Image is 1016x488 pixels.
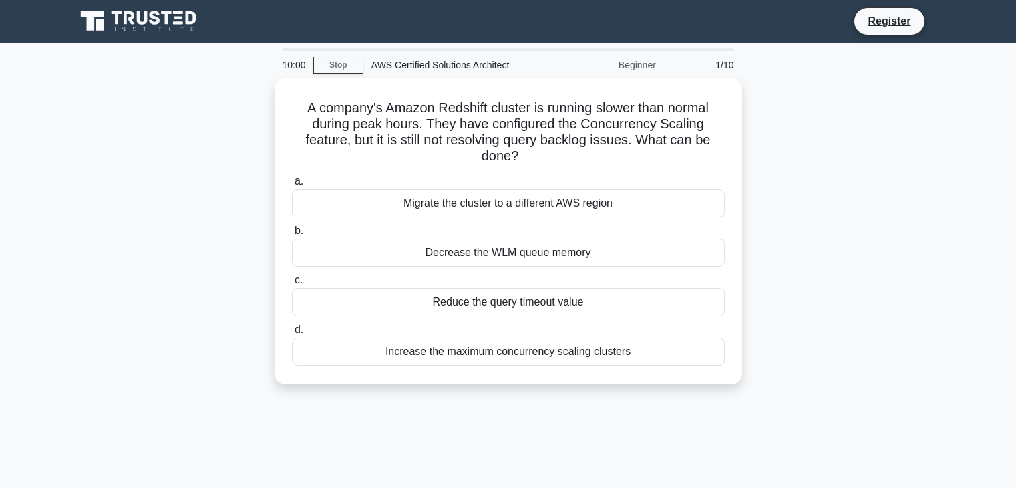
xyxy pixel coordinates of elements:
div: 10:00 [275,51,313,78]
div: Migrate the cluster to a different AWS region [292,189,725,217]
span: d. [295,324,303,335]
div: Reduce the query timeout value [292,288,725,316]
span: a. [295,175,303,187]
div: Beginner [547,51,664,78]
div: 1/10 [664,51,742,78]
div: Increase the maximum concurrency scaling clusters [292,338,725,366]
div: AWS Certified Solutions Architect [363,51,547,78]
span: c. [295,274,303,285]
span: b. [295,225,303,236]
a: Stop [313,57,363,74]
h5: A company's Amazon Redshift cluster is running slower than normal during peak hours. They have co... [291,100,726,165]
a: Register [860,13,918,29]
div: Decrease the WLM queue memory [292,239,725,267]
